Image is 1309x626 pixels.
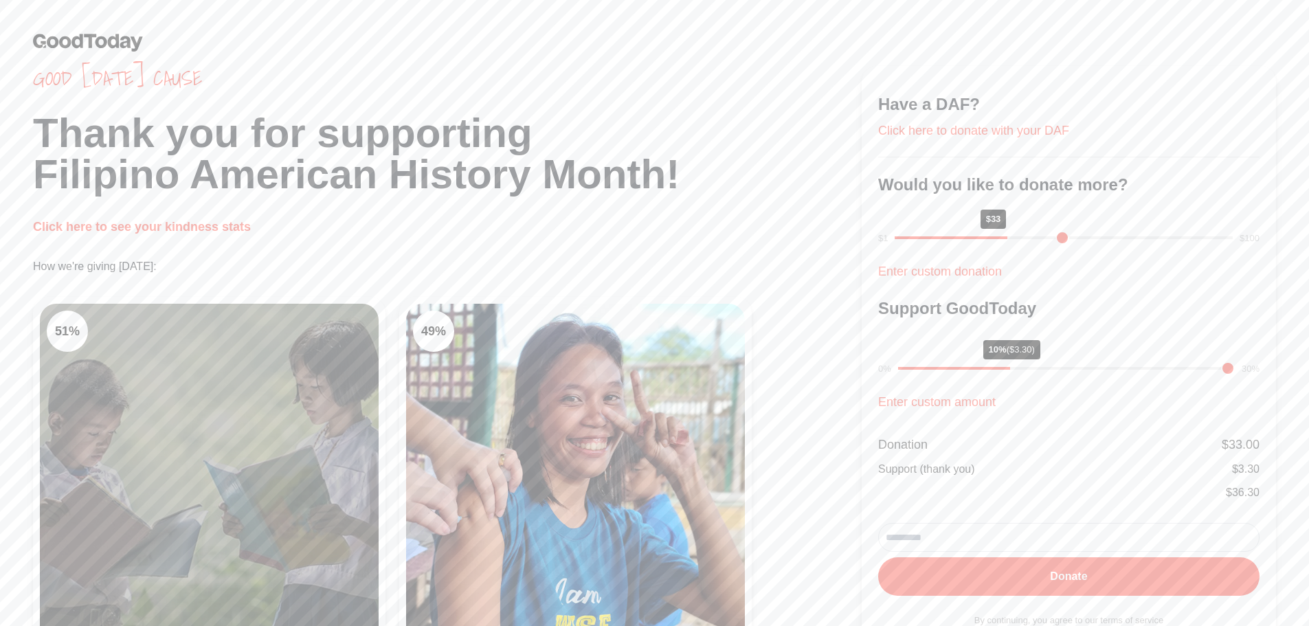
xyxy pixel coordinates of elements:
[1232,487,1260,498] span: 36.30
[981,210,1007,229] div: $33
[33,66,862,91] span: Good [DATE] cause
[1232,461,1260,478] div: $
[878,435,928,454] div: Donation
[33,220,251,234] a: Click here to see your kindness stats
[33,258,862,275] p: How we're giving [DATE]:
[878,298,1260,320] h3: Support GoodToday
[1238,463,1260,475] span: 3.30
[878,461,975,478] div: Support (thank you)
[1226,484,1260,501] div: $
[878,557,1260,596] button: Donate
[1240,232,1260,245] div: $100
[878,93,1260,115] h3: Have a DAF?
[1242,362,1260,376] div: 30%
[1007,344,1035,355] span: ($3.30)
[1222,435,1260,454] div: $
[878,265,1002,278] a: Enter custom donation
[413,311,454,352] div: 49 %
[983,340,1040,359] div: 10%
[47,311,88,352] div: 51 %
[1229,438,1260,451] span: 33.00
[878,395,996,409] a: Enter custom amount
[33,33,143,52] img: GoodToday
[878,124,1069,137] a: Click here to donate with your DAF
[878,174,1260,196] h3: Would you like to donate more?
[878,232,888,245] div: $1
[878,362,891,376] div: 0%
[33,113,862,195] h1: Thank you for supporting Filipino American History Month!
